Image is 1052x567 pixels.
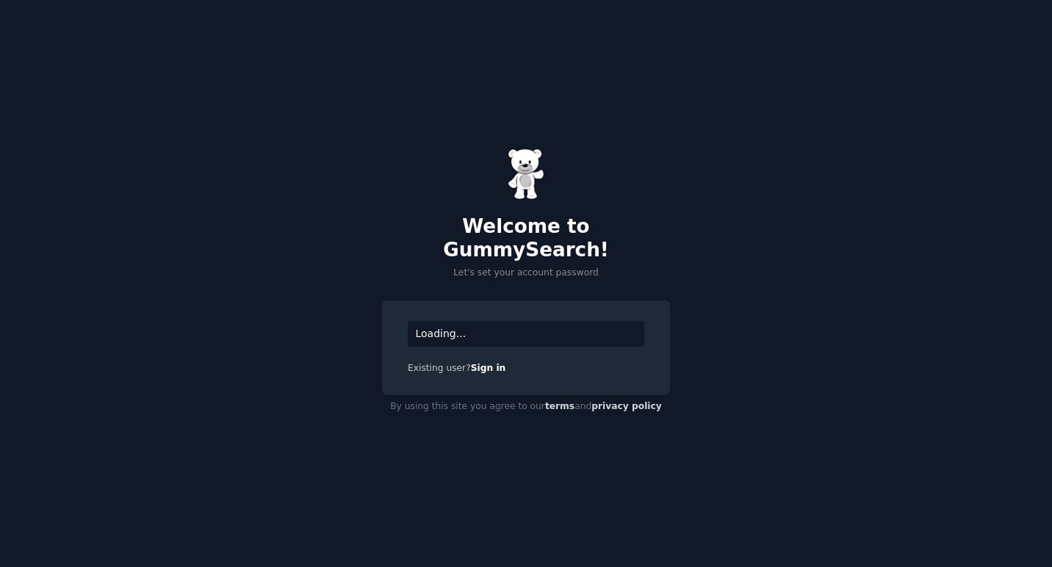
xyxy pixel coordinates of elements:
[508,148,544,200] img: Gummy Bear
[382,395,670,419] div: By using this site you agree to our and
[545,401,574,411] a: terms
[382,267,670,280] p: Let's set your account password
[591,401,662,411] a: privacy policy
[408,363,471,373] span: Existing user?
[471,363,506,373] a: Sign in
[408,321,644,347] div: Loading...
[382,215,670,261] h2: Welcome to GummySearch!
